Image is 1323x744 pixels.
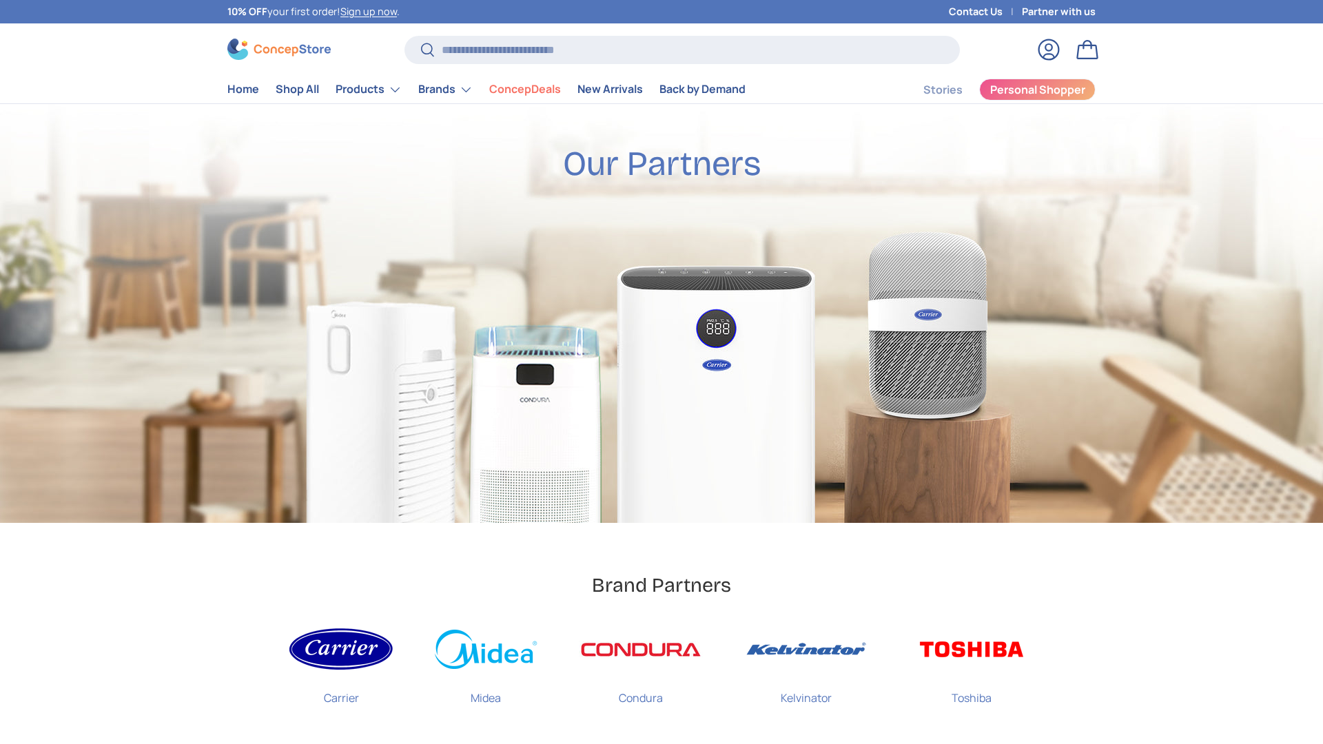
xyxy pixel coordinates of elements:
[340,5,397,18] a: Sign up now
[952,679,992,706] p: Toshiba
[327,76,410,103] summary: Products
[781,679,832,706] p: Kelvinator
[471,679,501,706] p: Midea
[890,76,1096,103] nav: Secondary
[990,84,1085,95] span: Personal Shopper
[336,76,402,103] a: Products
[577,76,643,103] a: New Arrivals
[744,620,868,717] a: Kelvinator
[227,76,746,103] nav: Primary
[910,620,1034,717] a: Toshiba
[489,76,561,103] a: ConcepDeals
[923,76,963,103] a: Stories
[227,39,331,60] img: ConcepStore
[227,5,267,18] strong: 10% OFF
[289,620,393,717] a: Carrier
[579,620,703,717] a: Condura
[410,76,481,103] summary: Brands
[227,4,400,19] p: your first order! .
[227,76,259,103] a: Home
[979,79,1096,101] a: Personal Shopper
[949,4,1022,19] a: Contact Us
[659,76,746,103] a: Back by Demand
[434,620,537,717] a: Midea
[1022,4,1096,19] a: Partner with us
[276,76,319,103] a: Shop All
[619,679,663,706] p: Condura
[418,76,473,103] a: Brands
[563,143,761,185] h2: Our Partners
[324,679,359,706] p: Carrier
[592,572,731,598] h2: Brand Partners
